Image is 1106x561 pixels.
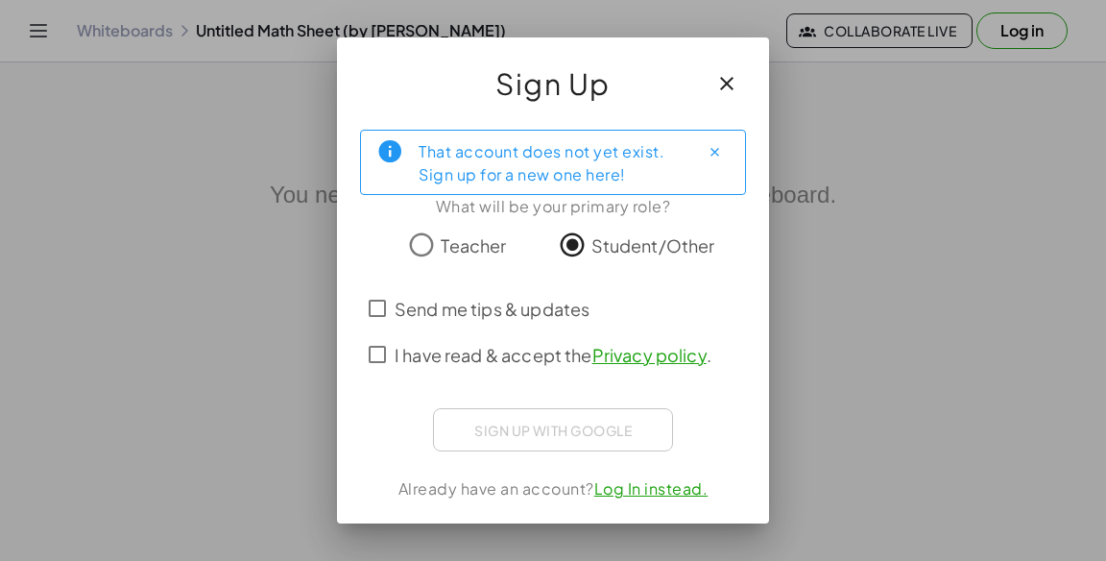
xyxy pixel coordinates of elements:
span: Student/Other [591,232,715,258]
span: Sign Up [495,61,611,107]
a: Log In instead. [594,478,709,499]
div: What will be your primary role? [360,195,746,218]
span: I have read & accept the . [395,342,711,368]
button: Close [699,136,730,167]
div: That account does not yet exist. Sign up for a new one here! [419,138,684,186]
div: Already have an account? [360,477,746,500]
span: Send me tips & updates [395,296,589,322]
span: Teacher [441,232,506,258]
a: Privacy policy [592,344,707,366]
